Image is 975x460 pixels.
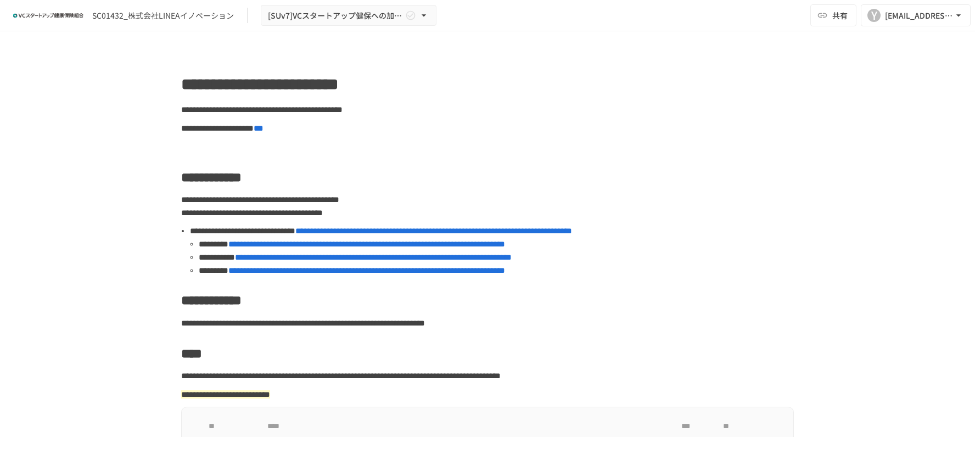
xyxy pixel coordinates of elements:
div: SC01432_株式会社LINEAイノベーション [92,10,234,21]
span: 共有 [832,9,848,21]
div: Y [867,9,881,22]
img: ZDfHsVrhrXUoWEWGWYf8C4Fv4dEjYTEDCNvmL73B7ox [13,7,83,24]
button: Y[EMAIL_ADDRESS][DOMAIN_NAME] [861,4,971,26]
button: [SUv7]VCスタートアップ健保への加入申請手続き [261,5,436,26]
button: 共有 [810,4,856,26]
div: [EMAIL_ADDRESS][DOMAIN_NAME] [885,9,953,23]
span: [SUv7]VCスタートアップ健保への加入申請手続き [268,9,403,23]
